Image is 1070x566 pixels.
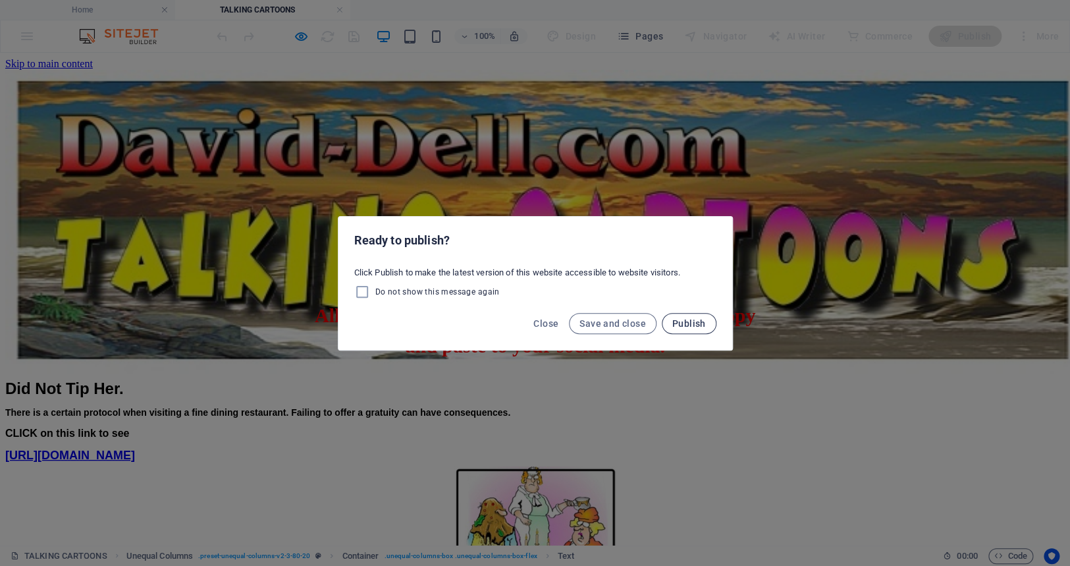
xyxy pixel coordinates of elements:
span: Do not show this message again [375,287,500,297]
span: Close [533,318,558,329]
a: [URL][DOMAIN_NAME] [5,397,135,409]
span: Publish [672,318,706,329]
button: Save and close [569,313,656,334]
span: Did Not Tip Her. [5,327,124,345]
span: There is a certain protocol when visiting a fine dining restaurant. Failing to offer a gratuity c... [5,354,510,365]
strong: CLICK on this link to see [5,375,129,386]
button: Publish [662,313,716,334]
button: Close [528,313,564,334]
a: Skip to main content [5,5,93,16]
strong: and paste to your social media. [405,282,664,304]
strong: All these TALKING CARTOONS are FREE to copy [315,252,755,273]
div: Click Publish to make the latest version of this website accessible to website visitors. [338,262,732,305]
span: Save and close [579,318,646,329]
h2: Ready to publish? [354,233,716,248]
span: [URL][DOMAIN_NAME] [5,396,135,409]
